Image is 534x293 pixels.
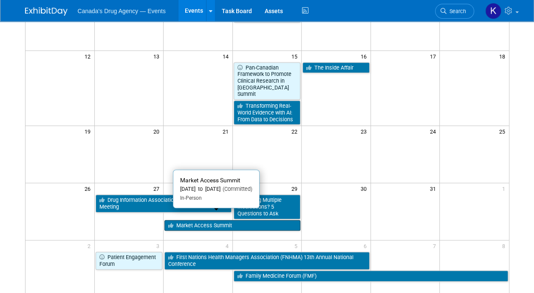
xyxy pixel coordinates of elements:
[96,252,163,269] a: Patient Engagement Forum
[78,8,166,14] span: Canada's Drug Agency — Events
[498,51,509,61] span: 18
[446,8,466,14] span: Search
[96,195,232,212] a: Drug Information Association (DIA) Canada Annual Meeting
[84,126,94,137] span: 19
[153,183,163,194] span: 27
[501,183,509,194] span: 1
[153,126,163,137] span: 20
[360,126,370,137] span: 23
[360,51,370,61] span: 16
[429,183,439,194] span: 31
[432,240,439,251] span: 7
[234,100,301,125] a: Transforming Real-World Evidence with AI: From Data to Decisions
[429,126,439,137] span: 24
[25,7,68,16] img: ExhibitDay
[485,3,501,19] img: Kristen Trevisan
[501,240,509,251] span: 8
[234,195,301,219] a: Taking Multiple Medications? 5 Questions to Ask
[291,51,301,61] span: 15
[234,62,301,100] a: Pan-Canadian Framework to Promote Clinical Research in [GEOGRAPHIC_DATA] Summit
[429,51,439,61] span: 17
[180,177,240,184] span: Market Access Summit
[498,126,509,137] span: 25
[435,4,474,19] a: Search
[155,240,163,251] span: 3
[302,62,370,73] a: The Inside Affair
[222,51,232,61] span: 14
[164,252,370,269] a: First Nations Health Managers Association (FNHMA) 13th Annual National Conference
[153,51,163,61] span: 13
[164,220,300,231] a: Market Access Summit
[220,186,252,192] span: (Committed)
[225,240,232,251] span: 4
[360,183,370,194] span: 30
[87,240,94,251] span: 2
[294,240,301,251] span: 5
[222,126,232,137] span: 21
[180,186,252,193] div: [DATE] to [DATE]
[291,183,301,194] span: 29
[291,126,301,137] span: 22
[363,240,370,251] span: 6
[180,195,202,201] span: In-Person
[234,271,508,282] a: Family Medicine Forum (FMF)
[84,51,94,61] span: 12
[84,183,94,194] span: 26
